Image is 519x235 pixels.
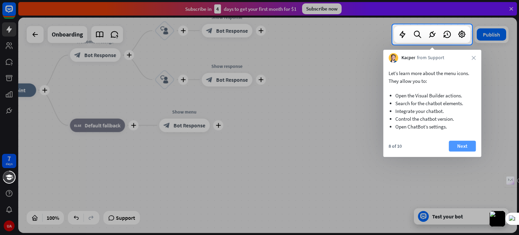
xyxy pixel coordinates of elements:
[395,99,469,107] li: Search for the chatbot elements.
[395,92,469,99] li: Open the Visual Builder actions.
[5,3,26,23] button: Open LiveChat chat widget
[389,143,402,149] div: 8 of 10
[395,123,469,131] li: Open ChatBot’s settings.
[401,54,415,61] span: Kacper
[389,69,476,85] p: Let’s learn more about the menu icons. They allow you to:
[417,54,444,61] span: from Support
[395,107,469,115] li: Integrate your chatbot.
[472,56,476,60] i: close
[449,141,476,151] button: Next
[395,115,469,123] li: Control the chatbot version.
